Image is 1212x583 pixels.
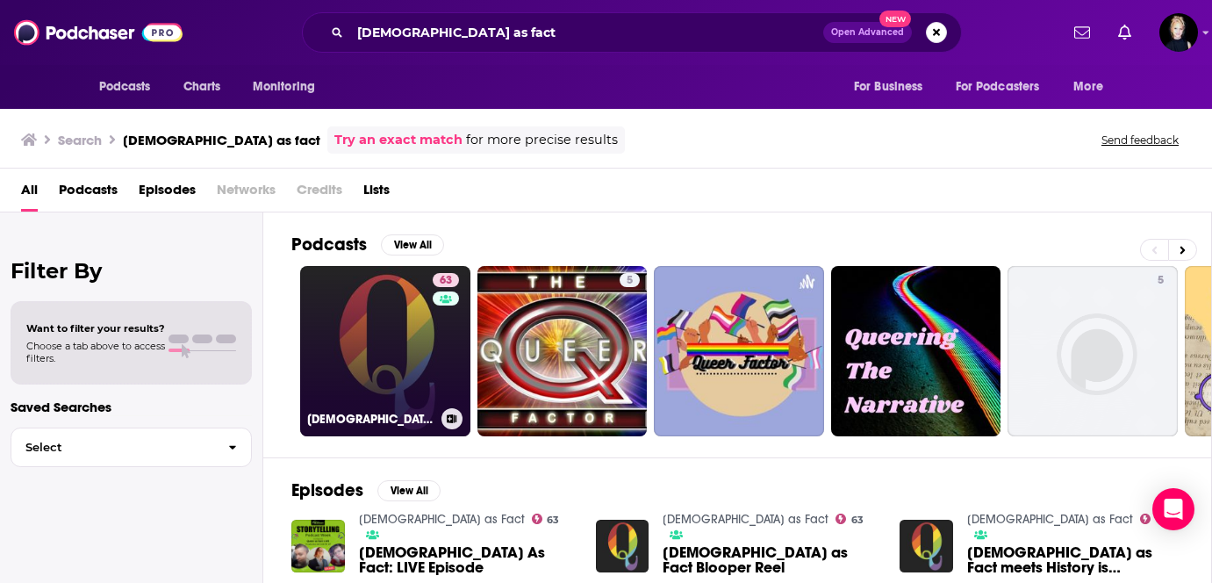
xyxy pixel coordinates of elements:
[11,442,214,453] span: Select
[1159,13,1198,52] span: Logged in as Passell
[596,520,649,573] img: Queer as Fact Blooper Reel
[547,516,559,524] span: 63
[87,70,174,104] button: open menu
[1159,13,1198,52] button: Show profile menu
[532,514,560,524] a: 63
[831,28,904,37] span: Open Advanced
[14,16,183,49] img: Podchaser - Follow, Share and Rate Podcasts
[627,272,633,290] span: 5
[823,22,912,43] button: Open AdvancedNew
[26,340,165,364] span: Choose a tab above to access filters.
[99,75,151,99] span: Podcasts
[172,70,232,104] a: Charts
[1073,75,1103,99] span: More
[1158,272,1164,290] span: 5
[334,130,463,150] a: Try an exact match
[1151,273,1171,287] a: 5
[359,512,525,527] a: Queer as Fact
[1067,18,1097,47] a: Show notifications dropdown
[58,132,102,148] h3: Search
[879,11,911,27] span: New
[900,520,953,573] img: Queer as Fact meets History is Gay
[842,70,945,104] button: open menu
[11,258,252,284] h2: Filter By
[350,18,823,47] input: Search podcasts, credits, & more...
[139,176,196,212] a: Episodes
[663,512,828,527] a: Queer as Fact
[620,273,640,287] a: 5
[967,545,1183,575] a: Queer as Fact meets History is Gay
[302,12,962,53] div: Search podcasts, credits, & more...
[466,130,618,150] span: for more precise results
[1111,18,1138,47] a: Show notifications dropdown
[11,399,252,415] p: Saved Searches
[11,428,252,467] button: Select
[440,272,452,290] span: 63
[956,75,1040,99] span: For Podcasters
[1140,514,1168,524] a: 63
[300,266,470,436] a: 63[DEMOGRAPHIC_DATA] as Fact
[240,70,338,104] button: open menu
[967,512,1133,527] a: Queer as Fact
[854,75,923,99] span: For Business
[59,176,118,212] a: Podcasts
[359,545,575,575] a: Queer As Fact: LIVE Episode
[183,75,221,99] span: Charts
[307,412,434,427] h3: [DEMOGRAPHIC_DATA] as Fact
[433,273,459,287] a: 63
[291,479,363,501] h2: Episodes
[26,322,165,335] span: Want to filter your results?
[944,70,1065,104] button: open menu
[967,545,1183,575] span: [DEMOGRAPHIC_DATA] as Fact meets History is [DEMOGRAPHIC_DATA]
[381,234,444,256] button: View All
[1152,488,1194,530] div: Open Intercom Messenger
[291,234,367,256] h2: Podcasts
[291,234,444,256] a: PodcastsView All
[663,545,879,575] a: Queer as Fact Blooper Reel
[477,266,648,436] a: 5
[217,176,276,212] span: Networks
[663,545,879,575] span: [DEMOGRAPHIC_DATA] as Fact Blooper Reel
[253,75,315,99] span: Monitoring
[359,545,575,575] span: [DEMOGRAPHIC_DATA] As Fact: LIVE Episode
[297,176,342,212] span: Credits
[1096,133,1184,148] button: Send feedback
[123,132,320,148] h3: [DEMOGRAPHIC_DATA] as fact
[1061,70,1125,104] button: open menu
[377,480,441,501] button: View All
[835,514,864,524] a: 63
[1159,13,1198,52] img: User Profile
[291,520,345,573] img: Queer As Fact: LIVE Episode
[363,176,390,212] a: Lists
[1008,266,1178,436] a: 5
[851,516,864,524] span: 63
[21,176,38,212] a: All
[291,479,441,501] a: EpisodesView All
